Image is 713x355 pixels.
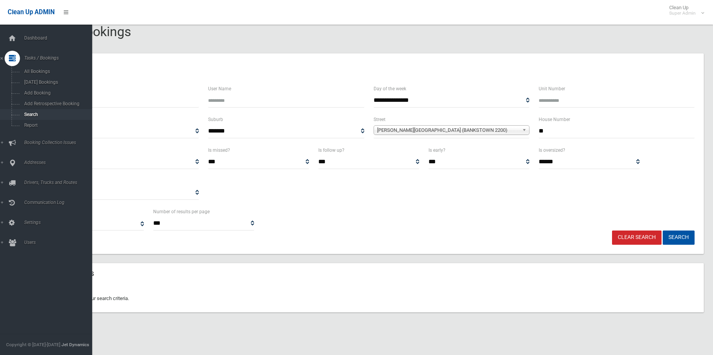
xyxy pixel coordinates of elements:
[22,55,98,61] span: Tasks / Bookings
[663,231,695,245] button: Search
[22,112,91,117] span: Search
[208,115,223,124] label: Suburb
[539,146,565,154] label: Is oversized?
[22,90,91,96] span: Add Booking
[428,146,445,154] label: Is early?
[22,101,91,106] span: Add Retrospective Booking
[22,69,91,74] span: All Bookings
[22,200,98,205] span: Communication Log
[208,146,230,154] label: Is missed?
[22,220,98,225] span: Settings
[374,115,385,124] label: Street
[539,85,565,93] label: Unit Number
[377,126,519,135] span: [PERSON_NAME][GEOGRAPHIC_DATA] (BANKSTOWN 2200)
[539,115,570,124] label: House Number
[612,231,662,245] a: Clear Search
[8,8,55,16] span: Clean Up ADMIN
[374,85,406,93] label: Day of the week
[153,207,210,216] label: Number of results per page
[6,342,60,347] span: Copyright © [DATE]-[DATE]
[22,35,98,41] span: Dashboard
[318,146,344,154] label: Is follow up?
[34,285,704,312] div: No bookings match your search criteria.
[22,240,98,245] span: Users
[22,80,91,85] span: [DATE] Bookings
[22,123,91,128] span: Report
[61,342,89,347] strong: Jet Dynamics
[22,140,98,145] span: Booking Collection Issues
[22,160,98,165] span: Addresses
[208,85,231,93] label: User Name
[22,180,98,185] span: Drivers, Trucks and Routes
[669,10,696,16] small: Super Admin
[665,5,703,16] span: Clean Up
